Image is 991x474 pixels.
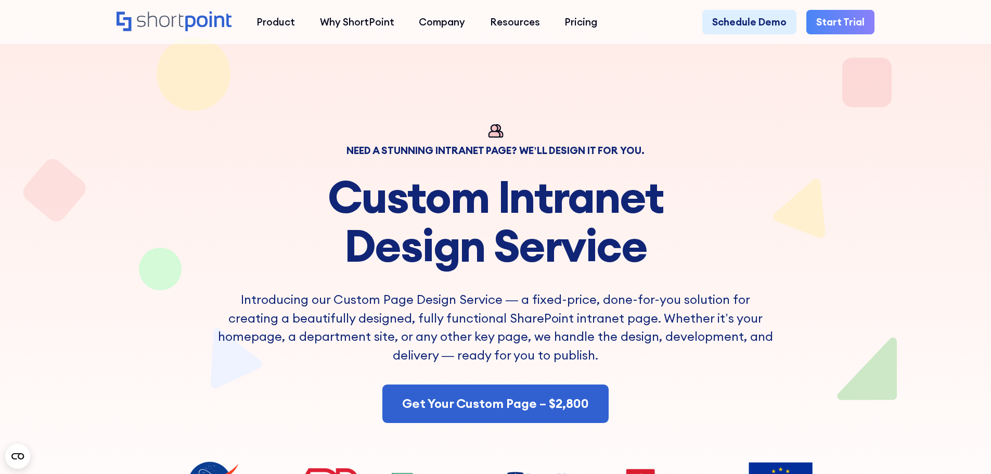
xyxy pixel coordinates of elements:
[806,10,874,35] a: Start Trial
[217,172,775,271] h1: Custom Intranet Design Service
[419,15,465,30] div: Company
[244,10,307,35] a: Product
[702,10,796,35] a: Schedule Demo
[552,10,610,35] a: Pricing
[217,146,775,156] div: Need a Stunning Intranet Page? We’ll Design It For You.
[307,10,407,35] a: Why ShortPoint
[939,424,991,474] iframe: Chat Widget
[117,11,231,33] a: Home
[217,290,775,365] p: Introducing our Custom Page Design Service — a fixed-price, done-for-you solution for creating a ...
[490,15,540,30] div: Resources
[478,10,552,35] a: Resources
[406,10,478,35] a: Company
[382,385,609,423] a: Get Your Custom Page – $2,800
[5,444,30,469] button: Open CMP widget
[564,15,597,30] div: Pricing
[320,15,394,30] div: Why ShortPoint
[256,15,295,30] div: Product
